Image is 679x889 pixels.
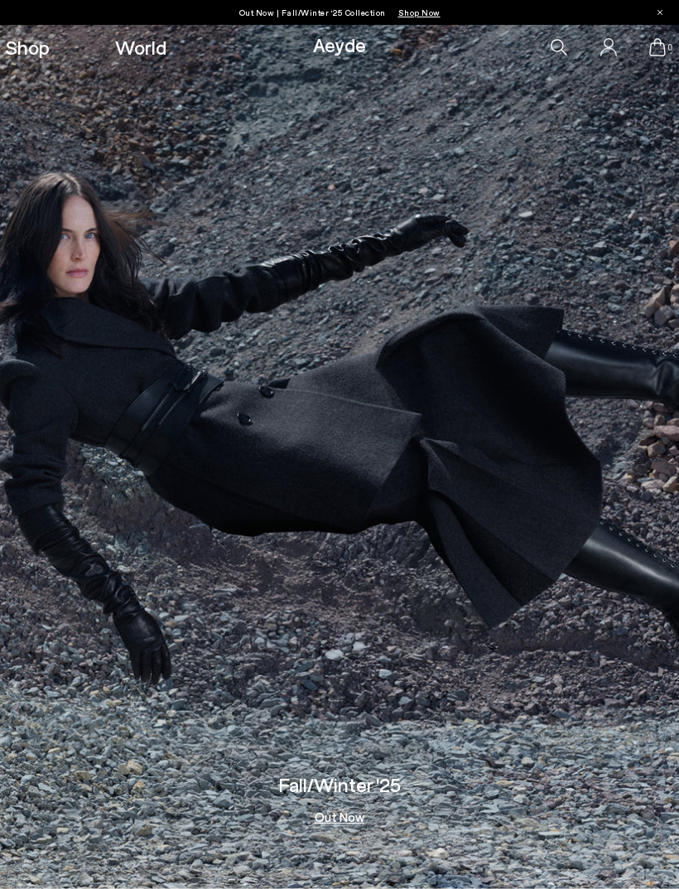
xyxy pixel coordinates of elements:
span: 0 [666,43,674,52]
a: Aeyde [313,32,366,56]
a: World [115,37,166,57]
p: Out Now | Fall/Winter ‘25 Collection [239,4,441,21]
span: Navigate to /collections/new-in [398,7,441,17]
a: Shop [5,37,50,57]
h3: Fall/Winter '25 [278,775,401,795]
a: 0 [649,38,666,56]
a: Out Now [315,811,364,824]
